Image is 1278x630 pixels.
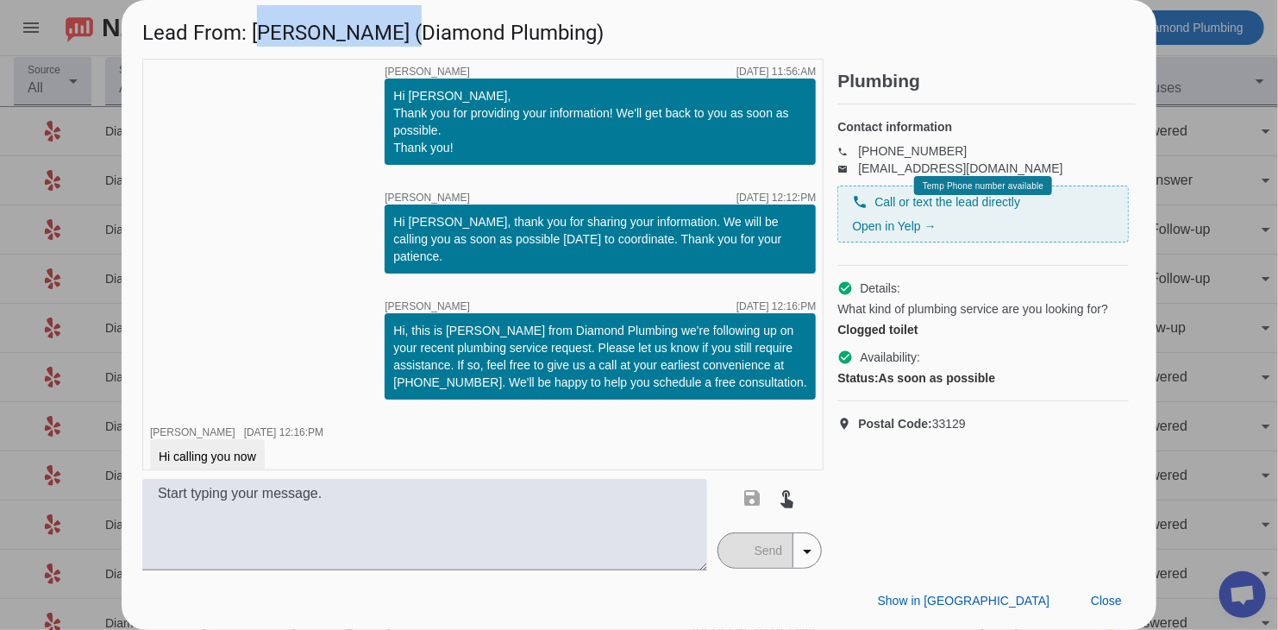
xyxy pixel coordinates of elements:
span: Close [1091,594,1122,608]
span: Call or text the lead directly [874,193,1020,211]
div: Hi [PERSON_NAME], Thank you for providing your information! We'll get back to you as soon as poss... [393,87,807,156]
div: Clogged toilet [837,321,1129,338]
a: Open in Yelp → [852,219,936,233]
a: [PHONE_NUMBER] [858,144,967,158]
strong: Postal Code: [858,417,932,431]
span: 33129 [858,415,966,432]
mat-icon: check_circle [837,280,853,296]
span: Temp Phone number available [923,181,1043,191]
mat-icon: phone [837,147,858,155]
mat-icon: location_on [837,417,858,431]
span: [PERSON_NAME] [150,426,235,438]
div: [DATE] 12:16:PM [736,301,816,312]
div: As soon as possible [837,369,1129,387]
button: Show in [GEOGRAPHIC_DATA] [864,585,1063,616]
div: [DATE] 12:12:PM [736,192,816,203]
mat-icon: email [837,164,858,173]
mat-icon: check_circle [837,350,853,365]
h4: Contact information [837,118,1129,135]
span: [PERSON_NAME] [385,301,470,312]
div: Hi calling you now [159,448,256,465]
div: [DATE] 12:16:PM [244,427,323,438]
span: What kind of plumbing service are you looking for? [837,300,1108,318]
button: Close [1077,585,1136,616]
a: [EMAIL_ADDRESS][DOMAIN_NAME] [858,161,1062,175]
strong: Status: [837,371,878,385]
span: [PERSON_NAME] [385,66,470,77]
mat-icon: arrow_drop_down [797,541,818,562]
div: Hi, this is [PERSON_NAME] from Diamond Plumbing we're following up on your recent plumbing servic... [393,322,807,391]
span: [PERSON_NAME] [385,192,470,203]
mat-icon: touch_app [777,488,798,508]
span: Details: [860,280,900,297]
span: Show in [GEOGRAPHIC_DATA] [878,594,1049,608]
div: [DATE] 11:56:AM [736,66,816,77]
div: Hi [PERSON_NAME], thank you for sharing your information. We will be calling you as soon as possi... [393,213,807,265]
mat-icon: phone [852,194,868,210]
span: Availability: [860,349,920,366]
h2: Plumbing [837,72,1136,90]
